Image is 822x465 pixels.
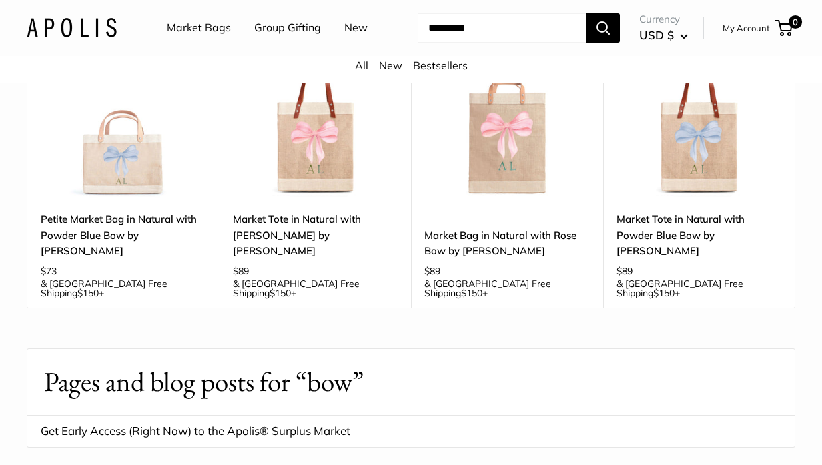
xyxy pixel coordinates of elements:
span: $150 [653,287,675,299]
a: New [379,59,402,72]
span: $150 [461,287,482,299]
span: & [GEOGRAPHIC_DATA] Free Shipping + [41,279,206,298]
button: USD $ [639,25,688,46]
a: New [344,18,368,38]
a: Group Gifting [254,18,321,38]
span: $89 [424,265,440,277]
img: Apolis [27,18,117,37]
a: Market Bags [167,18,231,38]
span: $150 [270,287,291,299]
a: Market Bag in Natural with Rose Bow by Amy LogsdonMarket Bag in Natural with Rose Bow by Amy Logsdon [424,33,590,199]
img: Market Bag in Natural with Rose Bow by Amy Logsdon [424,33,590,199]
span: 0 [789,15,802,29]
span: $73 [41,265,57,277]
a: 0 [776,20,793,36]
img: Petite Market Bag in Natural with Powder Blue Bow by Amy Logsdon [41,33,206,199]
h1: Pages and blog posts for “bow” [44,362,778,402]
a: Market Tote in Natural with Rose Bow by Amy LogsdonMarket Tote in Natural with Rose Bow by Amy Lo... [233,33,398,199]
a: Market Bag in Natural with Rose Bow by [PERSON_NAME] [424,227,590,259]
span: $89 [233,265,249,277]
span: & [GEOGRAPHIC_DATA] Free Shipping + [233,279,398,298]
a: My Account [723,20,770,36]
img: Market Tote in Natural with Rose Bow by Amy Logsdon [233,33,398,199]
button: Search [586,13,620,43]
input: Search... [418,13,586,43]
span: $89 [616,265,633,277]
span: Currency [639,10,688,29]
span: & [GEOGRAPHIC_DATA] Free Shipping + [616,279,782,298]
a: Petite Market Bag in Natural with Powder Blue Bow by [PERSON_NAME] [41,211,206,258]
a: Market Tote in Natural with Powder Blue Bow by Amy LogsdonMarket Tote in Natural with Powder Blue... [616,33,782,199]
a: Market Tote in Natural with [PERSON_NAME] by [PERSON_NAME] [233,211,398,258]
a: All [355,59,368,72]
a: Market Tote in Natural with Powder Blue Bow by [PERSON_NAME] [616,211,782,258]
img: Market Tote in Natural with Powder Blue Bow by Amy Logsdon [616,33,782,199]
span: $150 [77,287,99,299]
a: Petite Market Bag in Natural with Powder Blue Bow by Amy LogsdonPetite Market Bag in Natural with... [41,33,206,199]
span: USD $ [639,28,674,42]
a: Bestsellers [413,59,468,72]
span: & [GEOGRAPHIC_DATA] Free Shipping + [424,279,590,298]
a: Get Early Access (Right Now) to the Apolis® Surplus Market [27,415,795,447]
